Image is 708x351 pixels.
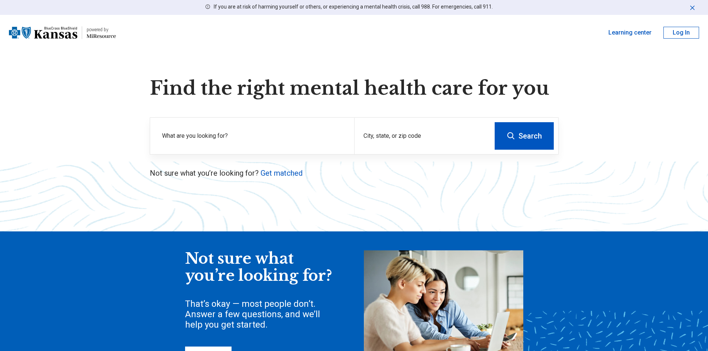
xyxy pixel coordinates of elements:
div: powered by [87,26,116,33]
a: Blue Cross Blue Shield Kansaspowered by [9,24,116,42]
a: Get matched [261,169,303,178]
label: What are you looking for? [162,131,345,140]
button: Dismiss [689,3,696,12]
div: Not sure what you’re looking for? [185,250,334,284]
div: That’s okay — most people don’t. Answer a few questions, and we’ll help you get started. [185,299,334,330]
button: Log In [663,27,699,39]
p: Not sure what you’re looking for? [150,168,559,178]
button: Search [495,122,554,150]
img: Blue Cross Blue Shield Kansas [9,24,77,42]
a: Learning center [608,28,652,37]
h1: Find the right mental health care for you [150,77,559,100]
p: If you are at risk of harming yourself or others, or experiencing a mental health crisis, call 98... [214,3,493,11]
